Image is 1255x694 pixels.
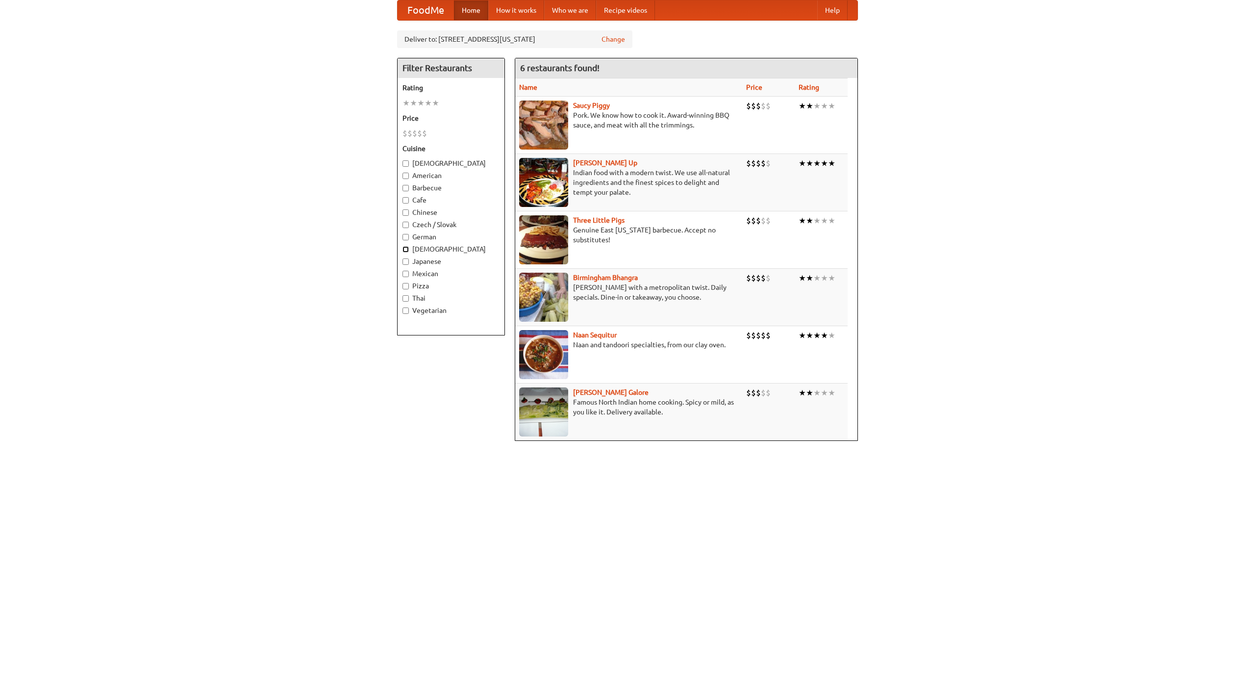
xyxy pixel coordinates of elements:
[573,331,617,339] b: Naan Sequitur
[821,158,828,169] li: ★
[799,387,806,398] li: ★
[402,220,500,230] label: Czech / Slovak
[828,273,835,283] li: ★
[761,158,766,169] li: $
[813,387,821,398] li: ★
[402,293,500,303] label: Thai
[402,295,409,302] input: Thai
[519,168,738,197] p: Indian food with a modern twist. We use all-natural ingredients and the finest spices to delight ...
[806,330,813,341] li: ★
[573,216,625,224] a: Three Little Pigs
[402,308,409,314] input: Vegetarian
[602,34,625,44] a: Change
[573,274,638,282] a: Birmingham Bhangra
[519,273,568,322] img: bhangra.jpg
[402,258,409,265] input: Japanese
[751,101,756,111] li: $
[746,215,751,226] li: $
[761,101,766,111] li: $
[761,273,766,283] li: $
[519,101,568,150] img: saucy.jpg
[799,101,806,111] li: ★
[821,387,828,398] li: ★
[519,330,568,379] img: naansequitur.jpg
[402,234,409,240] input: German
[751,215,756,226] li: $
[799,83,819,91] a: Rating
[519,283,738,302] p: [PERSON_NAME] with a metropolitan twist. Daily specials. Dine-in or takeaway, you choose.
[817,0,848,20] a: Help
[402,306,500,315] label: Vegetarian
[756,387,761,398] li: $
[520,63,600,73] ng-pluralize: 6 restaurants found!
[417,128,422,139] li: $
[402,269,500,279] label: Mexican
[410,98,417,108] li: ★
[828,387,835,398] li: ★
[402,195,500,205] label: Cafe
[746,83,762,91] a: Price
[766,215,771,226] li: $
[402,257,500,266] label: Japanese
[398,58,504,78] h4: Filter Restaurants
[402,209,409,216] input: Chinese
[402,173,409,179] input: American
[746,330,751,341] li: $
[799,273,806,283] li: ★
[402,283,409,289] input: Pizza
[766,158,771,169] li: $
[751,387,756,398] li: $
[766,101,771,111] li: $
[402,185,409,191] input: Barbecue
[751,330,756,341] li: $
[828,330,835,341] li: ★
[813,215,821,226] li: ★
[806,215,813,226] li: ★
[806,387,813,398] li: ★
[821,273,828,283] li: ★
[397,30,632,48] div: Deliver to: [STREET_ADDRESS][US_STATE]
[544,0,596,20] a: Who we are
[402,144,500,154] h5: Cuisine
[519,387,568,437] img: currygalore.jpg
[402,128,407,139] li: $
[756,273,761,283] li: $
[813,330,821,341] li: ★
[402,246,409,253] input: [DEMOGRAPHIC_DATA]
[402,232,500,242] label: German
[573,102,610,109] a: Saucy Piggy
[806,101,813,111] li: ★
[766,387,771,398] li: $
[402,171,500,180] label: American
[402,244,500,254] label: [DEMOGRAPHIC_DATA]
[756,101,761,111] li: $
[402,183,500,193] label: Barbecue
[821,330,828,341] li: ★
[799,215,806,226] li: ★
[573,388,649,396] a: [PERSON_NAME] Galore
[746,273,751,283] li: $
[821,101,828,111] li: ★
[761,330,766,341] li: $
[813,273,821,283] li: ★
[761,387,766,398] li: $
[806,273,813,283] li: ★
[454,0,488,20] a: Home
[519,110,738,130] p: Pork. We know how to cook it. Award-winning BBQ sauce, and meat with all the trimmings.
[402,83,500,93] h5: Rating
[828,215,835,226] li: ★
[799,158,806,169] li: ★
[573,159,637,167] a: [PERSON_NAME] Up
[402,197,409,204] input: Cafe
[746,101,751,111] li: $
[432,98,439,108] li: ★
[402,222,409,228] input: Czech / Slovak
[519,215,568,264] img: littlepigs.jpg
[417,98,425,108] li: ★
[596,0,655,20] a: Recipe videos
[398,0,454,20] a: FoodMe
[402,281,500,291] label: Pizza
